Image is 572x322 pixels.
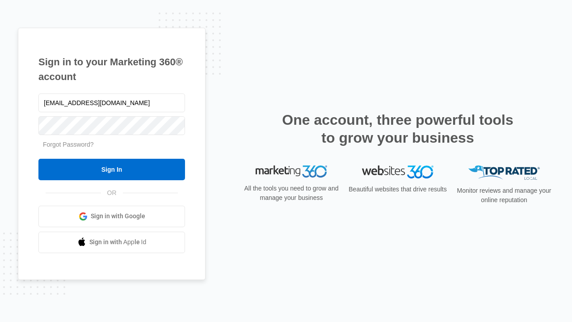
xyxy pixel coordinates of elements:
[38,55,185,84] h1: Sign in to your Marketing 360® account
[101,188,123,198] span: OR
[468,165,540,180] img: Top Rated Local
[38,159,185,180] input: Sign In
[241,184,341,203] p: All the tools you need to grow and manage your business
[89,237,147,247] span: Sign in with Apple Id
[279,111,516,147] h2: One account, three powerful tools to grow your business
[256,165,327,178] img: Marketing 360
[91,212,145,221] span: Sign in with Google
[454,186,554,205] p: Monitor reviews and manage your online reputation
[38,93,185,112] input: Email
[362,165,433,178] img: Websites 360
[38,206,185,227] a: Sign in with Google
[43,141,94,148] a: Forgot Password?
[348,185,448,194] p: Beautiful websites that drive results
[38,232,185,253] a: Sign in with Apple Id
